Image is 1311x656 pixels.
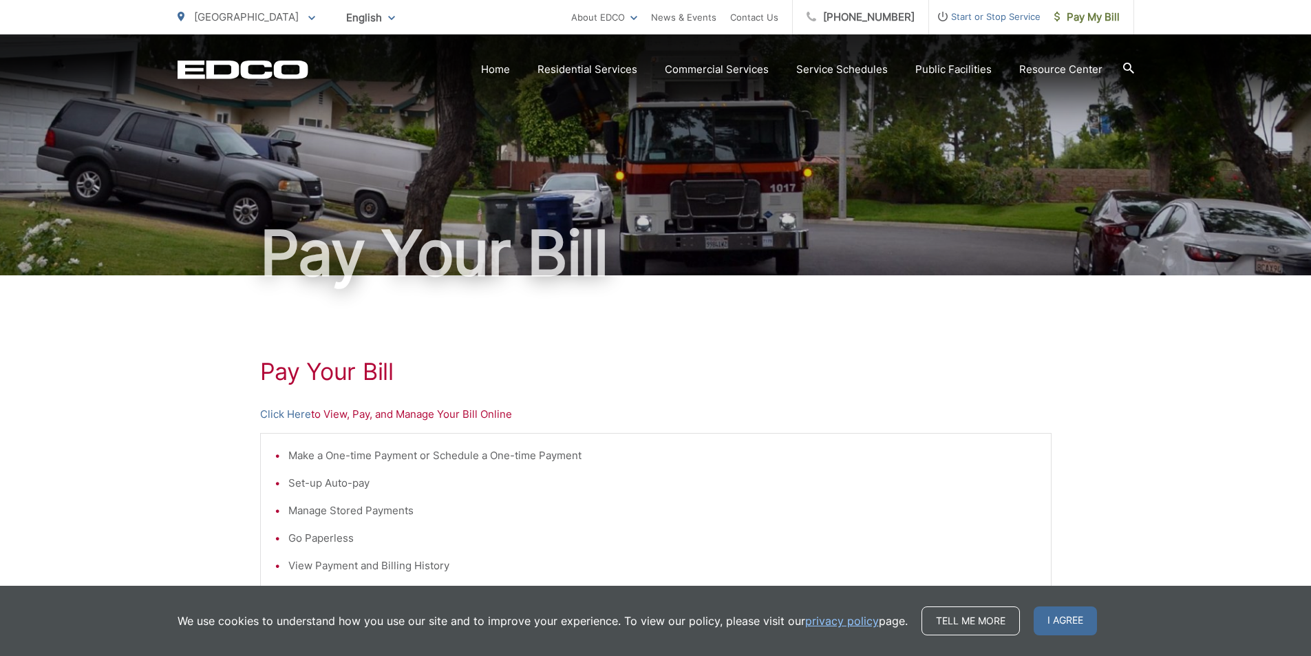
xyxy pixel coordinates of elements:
[288,447,1037,464] li: Make a One-time Payment or Schedule a One-time Payment
[1034,606,1097,635] span: I agree
[665,61,769,78] a: Commercial Services
[178,60,308,79] a: EDCD logo. Return to the homepage.
[651,9,716,25] a: News & Events
[288,530,1037,547] li: Go Paperless
[288,558,1037,574] li: View Payment and Billing History
[260,358,1052,385] h1: Pay Your Bill
[288,502,1037,519] li: Manage Stored Payments
[921,606,1020,635] a: Tell me more
[260,406,1052,423] p: to View, Pay, and Manage Your Bill Online
[1054,9,1120,25] span: Pay My Bill
[730,9,778,25] a: Contact Us
[336,6,405,30] span: English
[537,61,637,78] a: Residential Services
[194,10,299,23] span: [GEOGRAPHIC_DATA]
[178,613,908,629] p: We use cookies to understand how you use our site and to improve your experience. To view our pol...
[260,406,311,423] a: Click Here
[288,475,1037,491] li: Set-up Auto-pay
[481,61,510,78] a: Home
[178,219,1134,288] h1: Pay Your Bill
[915,61,992,78] a: Public Facilities
[796,61,888,78] a: Service Schedules
[805,613,879,629] a: privacy policy
[1019,61,1102,78] a: Resource Center
[571,9,637,25] a: About EDCO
